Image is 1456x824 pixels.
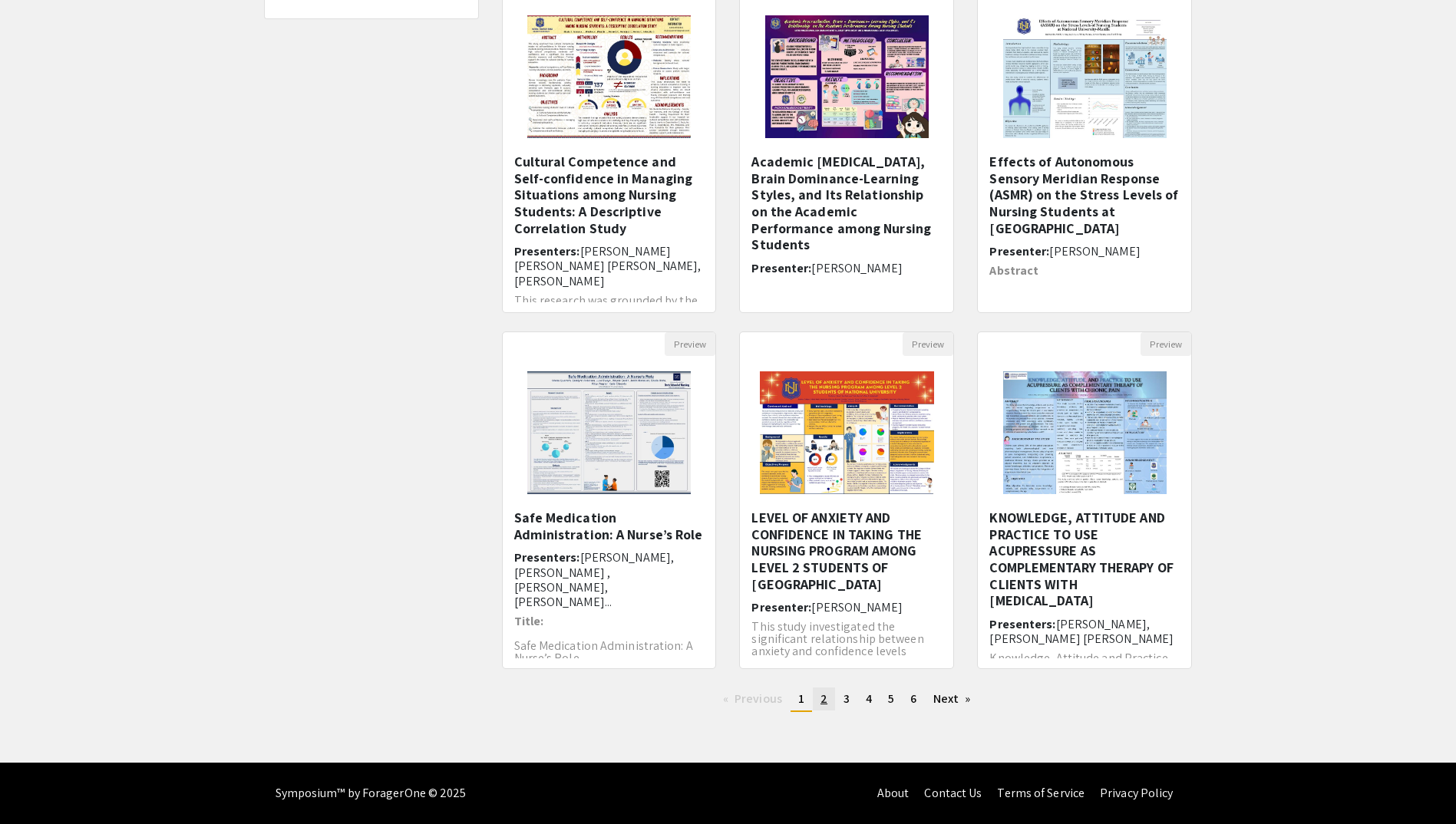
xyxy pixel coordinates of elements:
[820,691,827,707] span: 2
[751,261,942,275] h6: Presenter:
[745,356,949,509] img: <p>LEVEL OF ANXIETY AND CONFIDENCE IN TAKING THE NURSING PROGRAM AMONG LEVEL 2 STUDENTS OF NATION...
[514,550,705,609] h6: Presenters:
[735,691,782,707] span: Previous
[888,691,894,707] span: 5
[910,691,916,707] span: 6
[989,244,1180,259] h6: Presenter:
[989,652,1180,701] p: Knowledge, Attitude and Practice to use Acupressure as complementary therapy of clients with [MED...
[276,763,467,824] div: Symposium™ by ForagerOne © 2025
[866,691,872,707] span: 4
[903,332,953,356] button: Preview
[989,509,1180,609] h5: KNOWLEDGE, ATTITUDE AND PRACTICE TO USE ACUPRESSURE AS COMPLEMENTARY THERAPY OF CLIENTS WITH [MED...
[514,640,705,664] p: Safe Medication Administration: A Nurse’s Role
[989,153,1180,236] h5: Effects of Autonomous Sensory Meridian Response (ASMR) on the Stress Levels of Nursing Students a...
[997,785,1085,801] a: Terms of Service
[514,509,705,542] h5: Safe Medication Administration: A Nurse’s Role
[514,549,675,610] span: [PERSON_NAME], [PERSON_NAME] , [PERSON_NAME], [PERSON_NAME]...
[924,785,982,801] a: Contact Us
[751,509,942,592] h5: LEVEL OF ANXIETY AND CONFIDENCE IN TAKING THE NURSING PROGRAM AMONG LEVEL 2 STUDENTS OF [GEOGRAPH...
[811,599,902,615] span: [PERSON_NAME]
[502,687,1193,712] ul: Pagination
[514,243,702,288] span: [PERSON_NAME] [PERSON_NAME] [PERSON_NAME], [PERSON_NAME]
[514,295,705,356] p: This research was grounded by the continuous evolution of the healthcare system, marked by increa...
[1049,243,1140,259] span: [PERSON_NAME]
[844,691,850,707] span: 3
[12,755,65,812] iframe: Chat
[751,600,942,615] h6: Presenter:
[514,613,544,629] strong: Title:
[989,617,1180,646] h6: Presenters:
[977,331,1192,669] div: Open Presentation <p>KNOWLEDGE, ATTITUDE AND PRACTICE TO USE ACUPRESSURE AS COMPLEMENTARY THERAPY...
[989,262,1038,279] strong: Abstract
[512,356,706,509] img: <p>Safe Medication Administration: A Nurse’s Role</p>
[798,691,804,707] span: 1
[739,331,954,669] div: Open Presentation <p>LEVEL OF ANXIETY AND CONFIDENCE IN TAKING THE NURSING PROGRAM AMONG LEVEL 2 ...
[1100,785,1173,801] a: Privacy Policy
[751,621,942,682] p: This study investigated the significant relationship between anxiety and confidence levels among ...
[1141,332,1191,356] button: Preview
[988,356,1182,509] img: <p>KNOWLEDGE, ATTITUDE AND PRACTICE TO USE ACUPRESSURE AS COMPLEMENTARY THERAPY OF CLIENTS WITH C...
[502,331,717,669] div: Open Presentation <p>Safe Medication Administration: A Nurse’s Role</p>
[989,616,1174,647] span: [PERSON_NAME], [PERSON_NAME] [PERSON_NAME]
[926,687,979,710] a: Next page
[514,244,705,288] h6: Presenters:
[665,332,715,356] button: Preview
[514,153,705,236] h5: Cultural Competence and Self-confidence in Managing Situations among Nursing Students: A Descript...
[751,153,942,253] h5: Academic [MEDICAL_DATA], Brain Dominance-Learning Styles, and Its Relationship on the Academic Pe...
[877,785,910,801] a: About
[811,260,902,276] span: [PERSON_NAME]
